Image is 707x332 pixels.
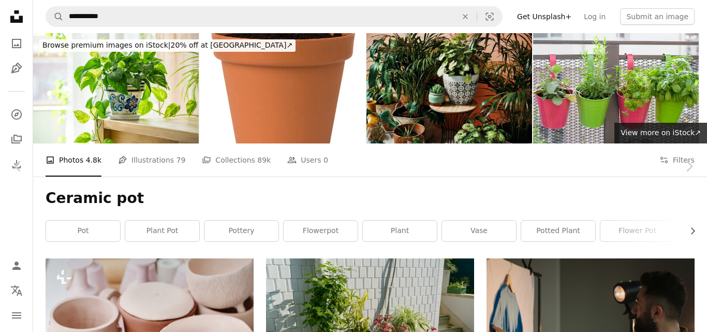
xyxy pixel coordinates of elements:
[46,7,64,26] button: Search Unsplash
[6,255,27,276] a: Log in / Sign up
[477,7,502,26] button: Visual search
[614,123,707,143] a: View more on iStock↗
[200,33,365,143] img: Brown flower pot with soil in it
[521,221,595,241] a: potted plant
[284,221,358,241] a: flowerpot
[621,128,701,137] span: View more on iStock ↗
[204,221,278,241] a: pottery
[620,8,695,25] button: Submit an image
[257,154,271,166] span: 89k
[42,41,292,49] span: 20% off at [GEOGRAPHIC_DATA] ↗
[6,305,27,326] button: Menu
[118,143,185,177] a: Illustrations 79
[511,8,578,25] a: Get Unsplash+
[176,154,186,166] span: 79
[46,189,695,208] h1: Ceramic pot
[42,41,170,49] span: Browse premium images on iStock |
[202,143,271,177] a: Collections 89k
[578,8,612,25] a: Log in
[6,280,27,301] button: Language
[659,143,695,177] button: Filters
[6,104,27,125] a: Explore
[33,33,302,58] a: Browse premium images on iStock|20% off at [GEOGRAPHIC_DATA]↗
[671,117,707,216] a: Next
[6,58,27,79] a: Illustrations
[46,221,120,241] a: pot
[323,154,328,166] span: 0
[683,221,695,241] button: scroll list to the right
[363,221,437,241] a: plant
[442,221,516,241] a: vase
[366,33,532,143] img: Give your home a good dose of greenery
[454,7,477,26] button: Clear
[600,221,674,241] a: flower pot
[46,6,503,27] form: Find visuals sitewide
[125,221,199,241] a: plant pot
[533,33,699,143] img: Growing Herbs on the Balcony
[287,143,328,177] a: Users 0
[33,33,199,143] img: Pothos houseplant in a flower pot. Epipremnum aureum
[6,33,27,54] a: Photos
